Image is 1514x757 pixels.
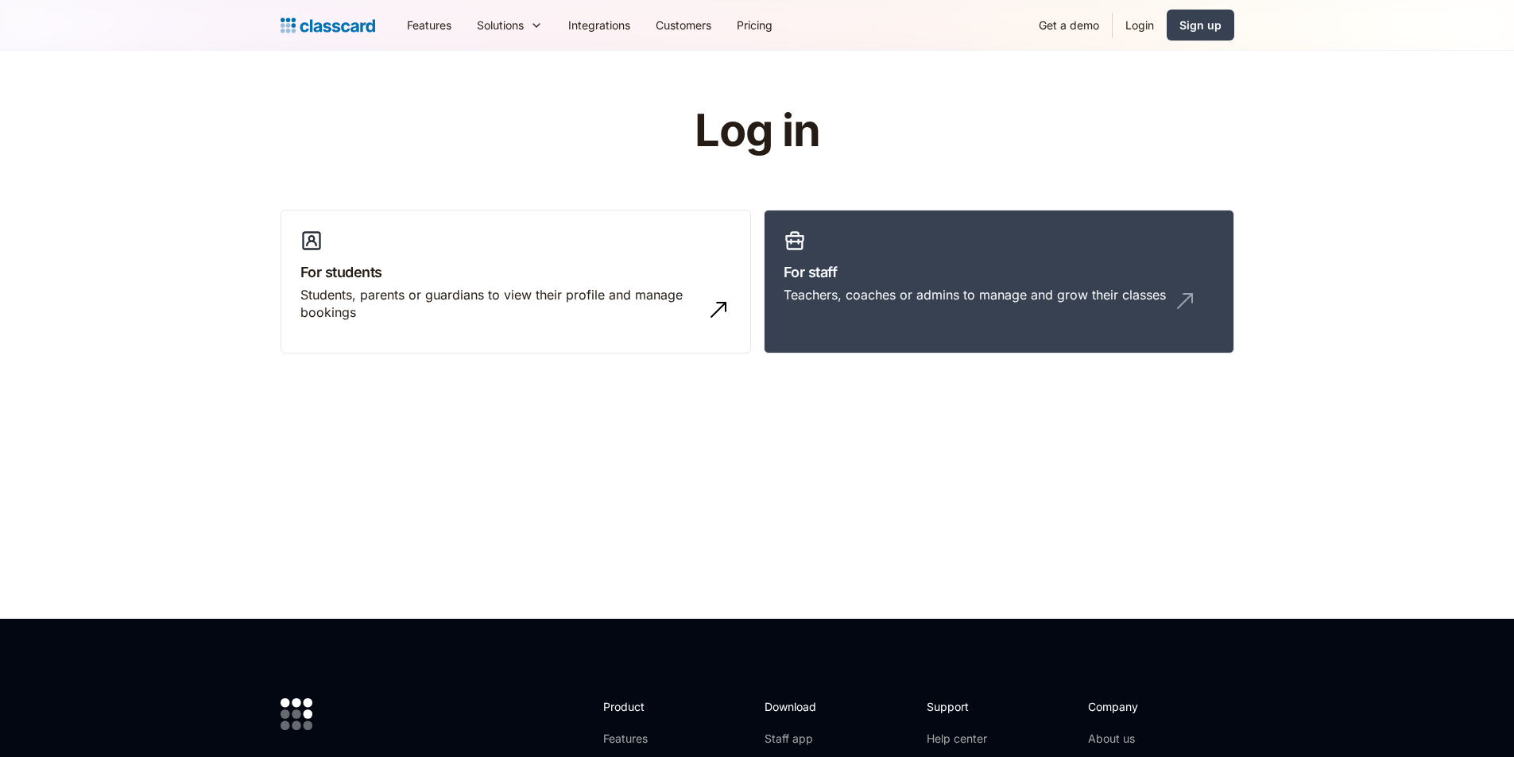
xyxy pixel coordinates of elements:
a: Pricing [724,7,785,43]
h2: Company [1088,698,1194,715]
a: Help center [927,731,991,747]
a: home [281,14,375,37]
a: Customers [643,7,724,43]
h1: Log in [505,106,1009,156]
h2: Support [927,698,991,715]
a: About us [1088,731,1194,747]
a: Features [394,7,464,43]
a: Get a demo [1026,7,1112,43]
a: Features [603,731,688,747]
a: Login [1113,7,1167,43]
div: Solutions [477,17,524,33]
a: Sign up [1167,10,1234,41]
h3: For staff [784,261,1214,283]
h2: Download [765,698,830,715]
div: Sign up [1179,17,1222,33]
a: For staffTeachers, coaches or admins to manage and grow their classes [764,210,1234,354]
a: Integrations [556,7,643,43]
a: Staff app [765,731,830,747]
div: Teachers, coaches or admins to manage and grow their classes [784,286,1166,303]
a: For studentsStudents, parents or guardians to view their profile and manage bookings [281,210,751,354]
div: Students, parents or guardians to view their profile and manage bookings [300,286,699,322]
h2: Product [603,698,688,715]
h3: For students [300,261,731,283]
div: Solutions [464,7,556,43]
